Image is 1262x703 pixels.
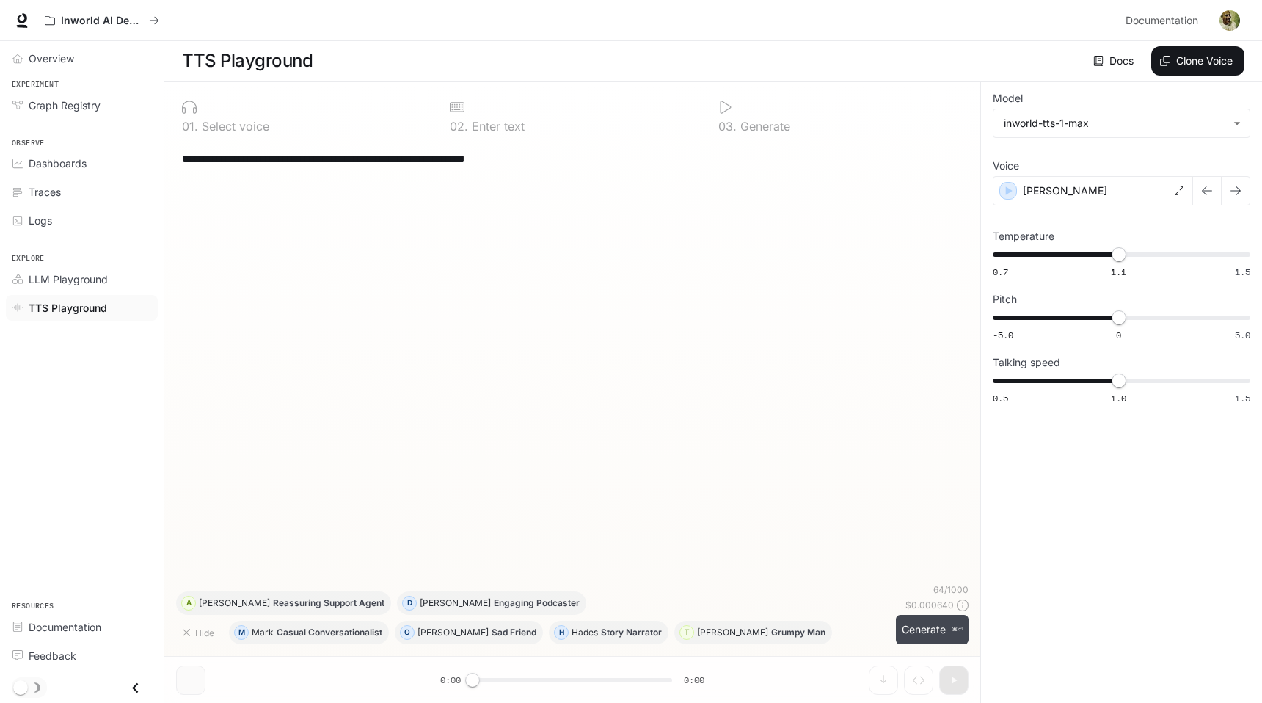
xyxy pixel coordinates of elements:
[29,98,101,113] span: Graph Registry
[61,15,143,27] p: Inworld AI Demos
[29,184,61,200] span: Traces
[952,625,963,634] p: ⌘⏎
[277,628,382,637] p: Casual Conversationalist
[1235,392,1250,404] span: 1.5
[1111,266,1126,278] span: 1.1
[6,643,158,669] a: Feedback
[674,621,832,644] button: T[PERSON_NAME]Grumpy Man
[176,591,391,615] button: A[PERSON_NAME]Reassuring Support Agent
[993,294,1017,305] p: Pitch
[993,161,1019,171] p: Voice
[29,619,101,635] span: Documentation
[176,621,223,644] button: Hide
[993,93,1023,103] p: Model
[229,621,389,644] button: MMarkCasual Conversationalist
[273,599,384,608] p: Reassuring Support Agent
[993,329,1013,341] span: -5.0
[6,614,158,640] a: Documentation
[198,120,269,132] p: Select voice
[697,628,768,637] p: [PERSON_NAME]
[993,357,1060,368] p: Talking speed
[1215,6,1244,35] button: User avatar
[771,628,825,637] p: Grumpy Man
[29,648,76,663] span: Feedback
[199,599,270,608] p: [PERSON_NAME]
[718,120,737,132] p: 0 3 .
[494,599,580,608] p: Engaging Podcaster
[601,628,662,637] p: Story Narrator
[1235,329,1250,341] span: 5.0
[6,266,158,292] a: LLM Playground
[29,300,107,316] span: TTS Playground
[6,295,158,321] a: TTS Playground
[1151,46,1244,76] button: Clone Voice
[420,599,491,608] p: [PERSON_NAME]
[29,213,52,228] span: Logs
[905,599,954,611] p: $ 0.000640
[1116,329,1121,341] span: 0
[29,156,87,171] span: Dashboards
[401,621,414,644] div: O
[993,266,1008,278] span: 0.7
[1219,10,1240,31] img: User avatar
[403,591,416,615] div: D
[1126,12,1198,30] span: Documentation
[993,109,1250,137] div: inworld-tts-1-max
[680,621,693,644] div: T
[1090,46,1139,76] a: Docs
[993,231,1054,241] p: Temperature
[1111,392,1126,404] span: 1.0
[450,120,468,132] p: 0 2 .
[993,392,1008,404] span: 0.5
[468,120,525,132] p: Enter text
[38,6,166,35] button: All workspaces
[182,591,195,615] div: A
[1004,116,1226,131] div: inworld-tts-1-max
[6,92,158,118] a: Graph Registry
[29,272,108,287] span: LLM Playground
[13,679,28,695] span: Dark mode toggle
[549,621,668,644] button: HHadesStory Narrator
[252,628,274,637] p: Mark
[1120,6,1209,35] a: Documentation
[397,591,586,615] button: D[PERSON_NAME]Engaging Podcaster
[896,615,969,645] button: Generate⌘⏎
[395,621,543,644] button: O[PERSON_NAME]Sad Friend
[933,583,969,596] p: 64 / 1000
[572,628,598,637] p: Hades
[119,673,152,703] button: Close drawer
[182,120,198,132] p: 0 1 .
[235,621,248,644] div: M
[6,179,158,205] a: Traces
[417,628,489,637] p: [PERSON_NAME]
[182,46,313,76] h1: TTS Playground
[6,45,158,71] a: Overview
[1235,266,1250,278] span: 1.5
[1023,183,1107,198] p: [PERSON_NAME]
[555,621,568,644] div: H
[737,120,790,132] p: Generate
[492,628,536,637] p: Sad Friend
[29,51,74,66] span: Overview
[6,208,158,233] a: Logs
[6,150,158,176] a: Dashboards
